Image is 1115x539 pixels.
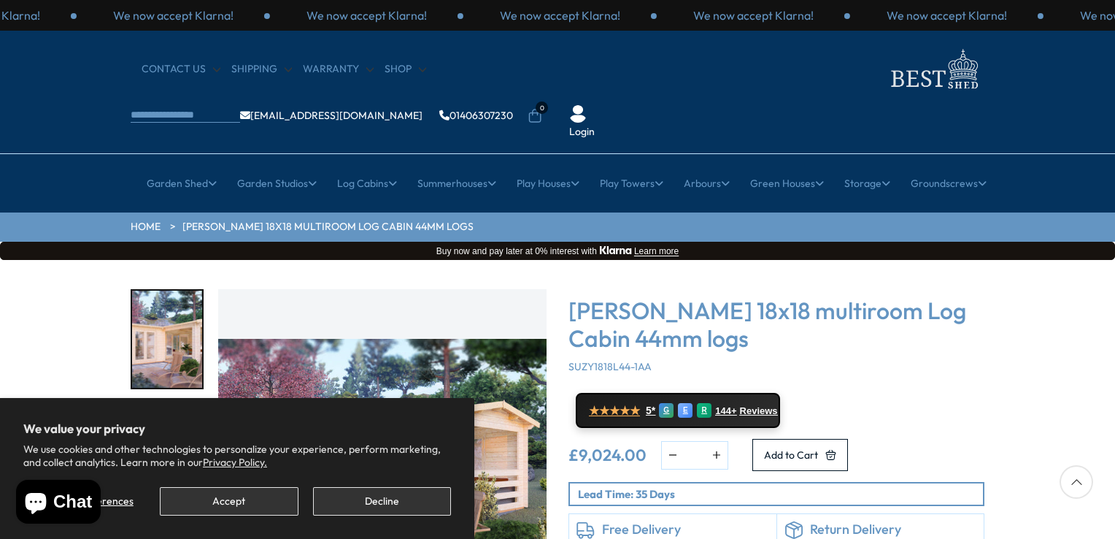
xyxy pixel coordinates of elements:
[678,403,692,418] div: E
[203,456,267,469] a: Privacy Policy.
[240,110,423,121] a: [EMAIL_ADDRESS][DOMAIN_NAME]
[602,521,769,538] h6: Free Delivery
[569,105,587,123] img: User Icon
[911,165,987,202] a: Groundscrews
[237,165,317,202] a: Garden Studios
[77,7,270,23] div: 3 / 3
[844,165,890,202] a: Storage
[313,487,451,516] button: Decline
[568,297,984,353] h3: [PERSON_NAME] 18x18 multiroom Log Cabin 44mm logs
[270,7,463,23] div: 1 / 3
[23,421,451,436] h2: We value your privacy
[500,7,620,23] p: We now accept Klarna!
[517,165,579,202] a: Play Houses
[882,45,984,93] img: logo
[131,220,161,234] a: HOME
[142,62,220,77] a: CONTACT US
[850,7,1043,23] div: 1 / 3
[697,403,711,418] div: R
[160,487,298,516] button: Accept
[303,62,374,77] a: Warranty
[568,447,647,463] ins: £9,024.00
[23,443,451,469] p: We use cookies and other technologies to personalize your experience, perform marketing, and coll...
[417,165,496,202] a: Summerhouses
[684,165,730,202] a: Arbours
[659,403,674,418] div: G
[569,125,595,139] a: Login
[578,486,983,502] p: Lead Time: 35 Days
[715,405,736,417] span: 144+
[385,62,426,77] a: Shop
[536,102,548,114] span: 0
[740,405,778,417] span: Reviews
[306,7,427,23] p: We now accept Klarna!
[182,220,474,234] a: [PERSON_NAME] 18x18 multiroom Log Cabin 44mm logs
[600,165,663,202] a: Play Towers
[750,165,824,202] a: Green Houses
[657,7,850,23] div: 3 / 3
[113,7,234,23] p: We now accept Klarna!
[589,404,640,418] span: ★★★★★
[752,439,848,471] button: Add to Cart
[576,393,780,428] a: ★★★★★ 5* G E R 144+ Reviews
[147,165,217,202] a: Garden Shed
[231,62,292,77] a: Shipping
[132,291,202,388] img: Suzy3_2x6-2_5S31896-1_f0f3b787-e36b-4efa-959a-148785adcb0b_200x200.jpg
[12,480,105,527] inbox-online-store-chat: Shopify online store chat
[568,360,652,373] span: SUZY1818L44-1AA
[439,110,513,121] a: 01406307230
[810,521,977,538] h6: Return Delivery
[887,7,1007,23] p: We now accept Klarna!
[693,7,814,23] p: We now accept Klarna!
[463,7,657,23] div: 2 / 3
[337,165,397,202] a: Log Cabins
[764,450,818,460] span: Add to Cart
[131,289,204,389] div: 1 / 7
[528,109,542,123] a: 0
